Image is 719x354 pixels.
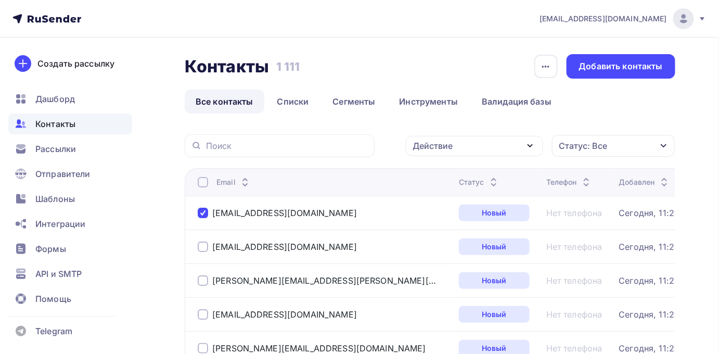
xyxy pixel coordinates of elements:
a: Сегодня, 11:23 [619,309,680,320]
span: Шаблоны [35,193,75,205]
a: Сегодня, 11:23 [619,208,680,218]
span: API и SMTP [35,268,82,280]
a: Отправители [8,163,132,184]
a: Сегменты [322,90,387,113]
a: Рассылки [8,138,132,159]
div: Действие [413,140,453,152]
a: Дашборд [8,88,132,109]
a: Новый [459,238,530,255]
div: Добавить контакты [579,60,663,72]
div: Добавлен [619,177,671,187]
a: Сегодня, 11:23 [619,343,680,353]
a: [PERSON_NAME][EMAIL_ADDRESS][PERSON_NAME][DOMAIN_NAME] [212,275,436,286]
a: Инструменты [389,90,469,113]
a: Шаблоны [8,188,132,209]
span: [EMAIL_ADDRESS][DOMAIN_NAME] [540,14,667,24]
input: Поиск [206,140,368,151]
span: Контакты [35,118,75,130]
div: Статус [459,177,500,187]
a: [EMAIL_ADDRESS][DOMAIN_NAME] [212,208,357,218]
a: [PERSON_NAME][EMAIL_ADDRESS][DOMAIN_NAME] [212,343,426,353]
a: Новый [459,205,530,221]
a: Сегодня, 11:23 [619,242,680,252]
span: Дашборд [35,93,75,105]
a: Нет телефона [546,208,602,218]
a: Новый [459,306,530,323]
a: Новый [459,272,530,289]
a: Нет телефона [546,242,602,252]
a: Списки [266,90,320,113]
a: Формы [8,238,132,259]
div: Статус: Все [559,140,607,152]
div: Создать рассылку [37,57,114,70]
a: Нет телефона [546,275,602,286]
span: Рассылки [35,143,76,155]
div: Телефон [546,177,593,187]
a: [EMAIL_ADDRESS][DOMAIN_NAME] [212,242,357,252]
h2: Контакты [185,56,269,77]
a: Сегодня, 11:23 [619,275,680,286]
span: Telegram [35,325,72,337]
span: Формы [35,243,66,255]
a: Все контакты [185,90,264,113]
span: Отправители [35,168,91,180]
a: [EMAIL_ADDRESS][DOMAIN_NAME] [212,309,357,320]
a: [EMAIL_ADDRESS][DOMAIN_NAME] [540,8,707,29]
span: Интеграции [35,218,85,230]
a: Валидация базы [471,90,562,113]
button: Статус: Все [551,134,675,157]
div: Email [216,177,251,187]
button: Действие [406,136,543,156]
a: Нет телефона [546,309,602,320]
a: Нет телефона [546,343,602,353]
h3: 1 111 [276,59,300,74]
a: Контакты [8,113,132,134]
span: Помощь [35,293,71,305]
